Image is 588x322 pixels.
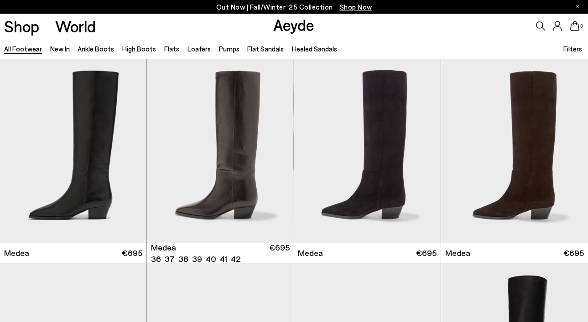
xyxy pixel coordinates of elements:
[570,21,579,31] a: 0
[269,242,290,265] span: €695
[294,59,441,243] img: Medea Suede Knee-High Boots
[147,59,293,243] a: 6 / 6 1 / 6 2 / 6 3 / 6 4 / 6 5 / 6 6 / 6 1 / 6 Next slide Previous slide
[416,247,437,259] span: €695
[294,243,441,263] a: Medea €695
[441,59,588,243] img: Medea Suede Knee-High Boots
[178,253,188,265] li: 38
[151,253,238,265] ul: variant
[563,45,582,53] span: Filters
[445,247,470,259] span: Medea
[192,253,202,265] li: 39
[441,243,588,263] a: Medea €695
[4,18,39,34] a: Shop
[579,24,584,29] span: 0
[55,18,96,34] a: World
[147,59,293,243] div: 1 / 6
[50,45,70,53] a: New In
[147,59,293,243] img: Medea Knee-High Boots
[293,59,440,243] img: Medea Knee-High Boots
[219,45,239,53] a: Pumps
[147,243,293,263] a: Medea 36 37 38 39 40 41 42 €695
[220,253,227,265] li: 41
[247,45,284,53] a: Flat Sandals
[151,253,161,265] li: 36
[165,253,175,265] li: 37
[340,3,372,11] span: Navigate to /collections/new-in
[206,253,216,265] li: 40
[4,45,42,53] a: All Footwear
[122,247,142,259] span: €695
[4,247,29,259] span: Medea
[187,45,211,53] a: Loafers
[151,242,176,253] span: Medea
[563,247,584,259] span: €695
[122,45,156,53] a: High Boots
[78,45,114,53] a: Ankle Boots
[293,59,440,243] div: 2 / 6
[231,253,240,265] li: 42
[273,15,314,34] a: Aeyde
[164,45,179,53] a: Flats
[216,1,372,13] p: Out Now | Fall/Winter ‘25 Collection
[292,45,337,53] a: Heeled Sandals
[298,247,323,259] span: Medea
